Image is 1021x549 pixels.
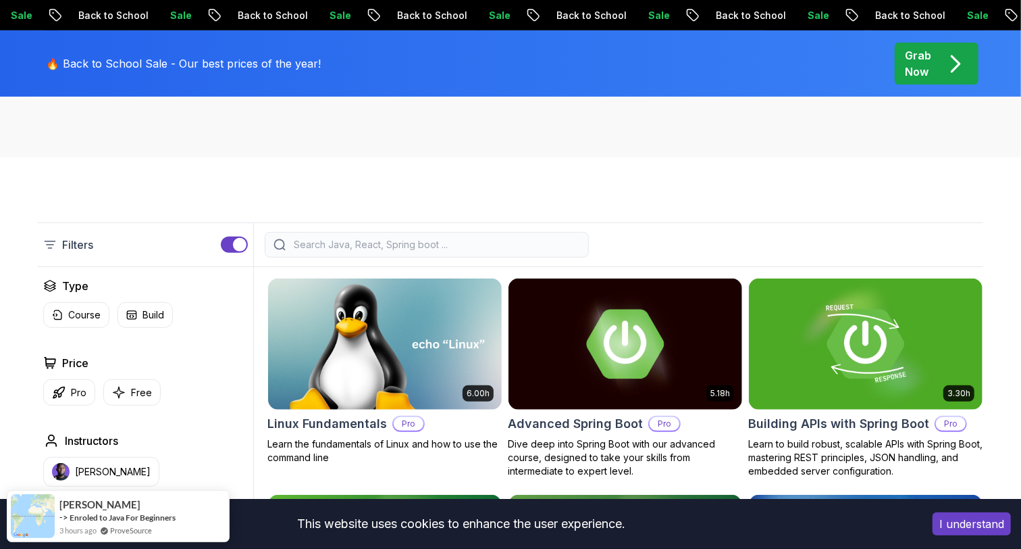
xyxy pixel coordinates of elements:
h2: Type [62,278,88,294]
p: Back to School [41,9,132,22]
p: Sale [292,9,335,22]
p: Sale [451,9,494,22]
h2: Instructors [65,433,118,449]
button: Free [103,379,161,406]
p: Free [131,386,152,400]
h2: Price [62,355,88,371]
h2: Advanced Spring Boot [508,414,643,433]
h2: Linux Fundamentals [267,414,387,433]
p: Back to School [359,9,451,22]
p: Sale [610,9,654,22]
p: 5.18h [710,388,730,399]
input: Search Java, React, Spring boot ... [291,238,580,252]
p: Back to School [837,9,929,22]
img: Linux Fundamentals card [268,279,502,410]
p: Grab Now [905,47,931,80]
p: Pro [650,417,679,431]
p: Course [68,308,101,322]
button: Course [43,302,109,328]
img: instructor img [52,463,70,481]
img: Advanced Spring Boot card [508,279,742,410]
img: provesource social proof notification image [11,494,55,538]
p: 🔥 Back to School Sale - Our best prices of the year! [46,55,321,72]
span: [PERSON_NAME] [59,499,140,510]
a: Enroled to Java For Beginners [70,512,176,523]
button: Build [117,302,173,328]
span: 3 hours ago [59,525,97,536]
button: instructor img[PERSON_NAME] [43,457,159,487]
p: Back to School [519,9,610,22]
a: ProveSource [110,525,152,536]
p: Back to School [678,9,770,22]
p: Sale [929,9,972,22]
button: Accept cookies [933,512,1011,535]
a: Advanced Spring Boot card5.18hAdvanced Spring BootProDive deep into Spring Boot with our advanced... [508,278,743,478]
p: Build [142,308,164,322]
p: Sale [132,9,176,22]
span: -> [59,512,68,523]
p: Sale [770,9,813,22]
p: Learn the fundamentals of Linux and how to use the command line [267,437,502,464]
div: This website uses cookies to enhance the user experience. [10,509,912,539]
p: Pro [394,417,423,431]
p: Pro [71,386,86,400]
p: Learn to build robust, scalable APIs with Spring Boot, mastering REST principles, JSON handling, ... [748,437,983,478]
img: Building APIs with Spring Boot card [749,279,983,410]
p: Pro [936,417,966,431]
p: Back to School [200,9,292,22]
p: [PERSON_NAME] [75,465,151,479]
p: Filters [62,237,93,253]
p: 3.30h [947,388,970,399]
p: Dive deep into Spring Boot with our advanced course, designed to take your skills from intermedia... [508,437,743,478]
a: Linux Fundamentals card6.00hLinux FundamentalsProLearn the fundamentals of Linux and how to use t... [267,278,502,464]
button: Pro [43,379,95,406]
h2: Building APIs with Spring Boot [748,414,929,433]
p: 6.00h [467,388,490,399]
a: Building APIs with Spring Boot card3.30hBuilding APIs with Spring BootProLearn to build robust, s... [748,278,983,478]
